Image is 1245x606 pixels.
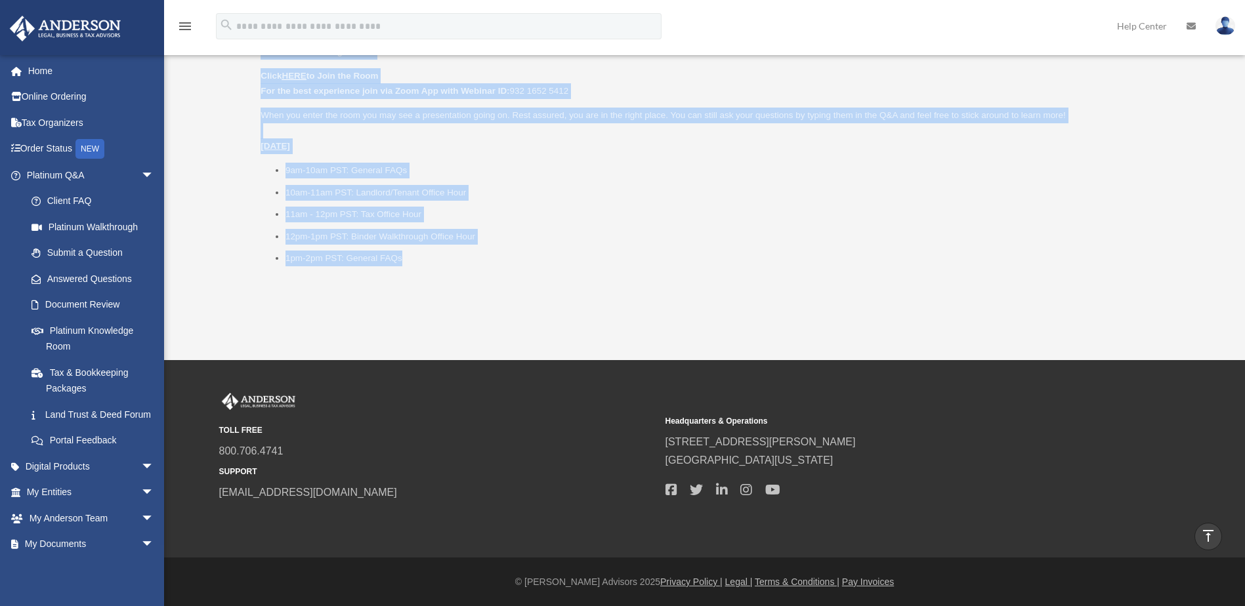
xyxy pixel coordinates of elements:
li: 9am-10am PST: General FAQs [285,163,1175,178]
a: Tax & Bookkeeping Packages [18,359,174,401]
a: vertical_align_top [1194,523,1222,550]
i: vertical_align_top [1200,528,1216,544]
span: arrow_drop_down [141,162,167,189]
a: Submit a Question [18,240,174,266]
a: Tax Organizers [9,110,174,136]
div: NEW [75,139,104,159]
a: Document Review [18,292,174,318]
a: Digital Productsarrow_drop_down [9,453,174,479]
a: Answered Questions [18,266,174,292]
a: Platinum Walkthrough [18,214,174,240]
a: My Entitiesarrow_drop_down [9,479,174,506]
a: Order StatusNEW [9,136,174,163]
span: Platinum Knowledge Room [261,47,375,56]
p: 932 1652 5412 [261,68,1174,99]
a: My Anderson Teamarrow_drop_down [9,505,174,531]
a: Privacy Policy | [660,576,723,587]
a: [GEOGRAPHIC_DATA][US_STATE] [665,455,834,466]
b: For the best experience join via Zoom App with Webinar ID: [261,86,509,96]
span: arrow_drop_down [141,557,167,584]
img: Anderson Advisors Platinum Portal [219,393,298,410]
small: Headquarters & Operations [665,414,1103,428]
li: 1pm-2pm PST: General FAQs [285,251,1175,266]
a: Portal Feedback [18,428,174,454]
a: Pay Invoices [842,576,894,587]
img: Anderson Advisors Platinum Portal [6,16,125,41]
img: User Pic [1215,16,1235,35]
li: 11am - 12pm PST: Tax Office Hour [285,207,1175,222]
a: Client FAQ [18,188,174,214]
i: menu [177,18,193,34]
p: When you enter the room you may see a presentation going on. Rest assured, you are in the right p... [261,108,1174,154]
a: [EMAIL_ADDRESS][DOMAIN_NAME] [219,487,397,498]
a: Terms & Conditions | [755,576,839,587]
a: [STREET_ADDRESS][PERSON_NAME] [665,436,856,447]
span: arrow_drop_down [141,479,167,506]
span: arrow_drop_down [141,453,167,480]
a: menu [177,23,193,34]
a: Legal | [725,576,753,587]
small: TOLL FREE [219,424,656,437]
u: [DATE] [261,141,290,151]
a: Platinum Knowledge Room [18,317,167,359]
li: 10am-11am PST: Landlord/Tenant Office Hour [285,185,1175,201]
div: © [PERSON_NAME] Advisors 2025 [164,574,1245,590]
li: 12pm-1pm PST: Binder Walkthrough Office Hour [285,229,1175,245]
b: Click to Join the Room [261,71,378,81]
span: arrow_drop_down [141,531,167,558]
a: 800.706.4741 [219,445,284,456]
i: search [219,18,234,32]
span: arrow_drop_down [141,505,167,532]
a: Online Learningarrow_drop_down [9,557,174,583]
a: My Documentsarrow_drop_down [9,531,174,557]
small: SUPPORT [219,465,656,479]
a: Home [9,58,174,84]
a: Land Trust & Deed Forum [18,401,174,428]
a: Platinum Q&Aarrow_drop_down [9,162,174,188]
a: HERE [282,71,306,81]
a: Online Ordering [9,84,174,110]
